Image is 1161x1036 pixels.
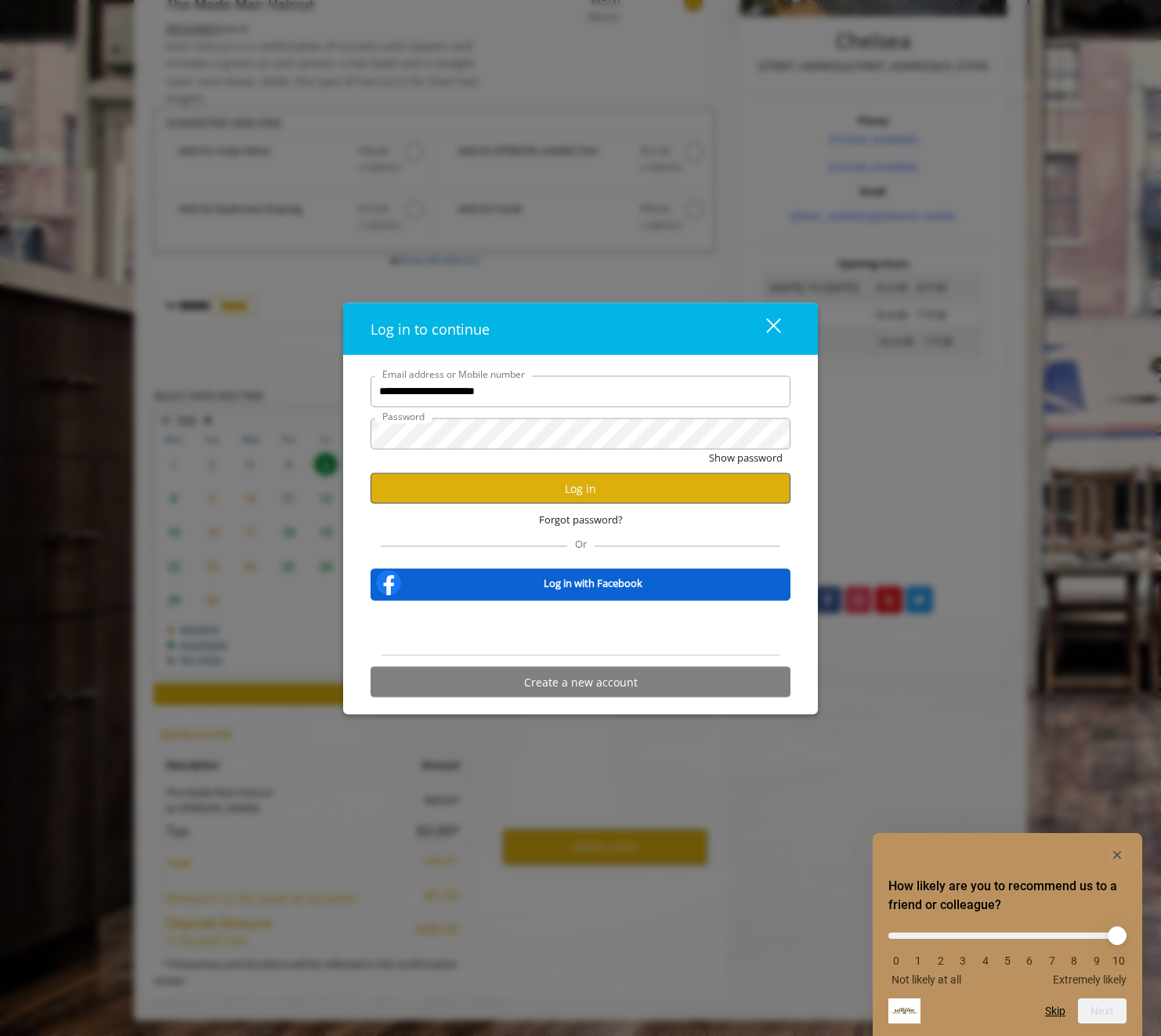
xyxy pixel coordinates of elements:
[955,954,971,967] li: 3
[1089,954,1105,967] li: 9
[371,667,790,697] button: Create a new account
[490,611,671,646] iframe: Sign in with Google Button
[374,408,432,423] label: Password
[1108,846,1127,864] button: Hide survey
[1044,954,1060,967] li: 7
[1053,973,1127,986] span: Extremely likely
[1066,954,1082,967] li: 8
[1022,954,1037,967] li: 6
[371,319,490,338] span: Log in to continue
[888,846,1127,1023] div: How likely are you to recommend us to a friend or colleague? Select an option from 0 to 10, with ...
[910,954,926,967] li: 1
[888,877,1127,915] h2: How likely are you to recommend us to a friend or colleague? Select an option from 0 to 10, with ...
[539,512,623,528] span: Forgot password?
[1078,998,1127,1023] button: Next question
[371,375,790,407] input: Email address or Mobile number
[888,954,904,967] li: 0
[567,537,595,551] span: Or
[888,921,1127,986] div: How likely are you to recommend us to a friend or colleague? Select an option from 0 to 10, with ...
[933,954,949,967] li: 2
[371,418,790,449] input: Password
[892,973,961,986] span: Not likely at all
[1045,1005,1065,1017] button: Skip
[709,449,783,465] button: Show password
[371,473,790,504] button: Log in
[544,574,642,591] b: Log in with Facebook
[978,954,993,967] li: 4
[373,567,404,599] img: facebook-logo
[748,317,779,340] div: close dialog
[737,313,790,345] button: close dialog
[374,366,533,381] label: Email address or Mobile number
[1111,954,1127,967] li: 10
[1000,954,1015,967] li: 5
